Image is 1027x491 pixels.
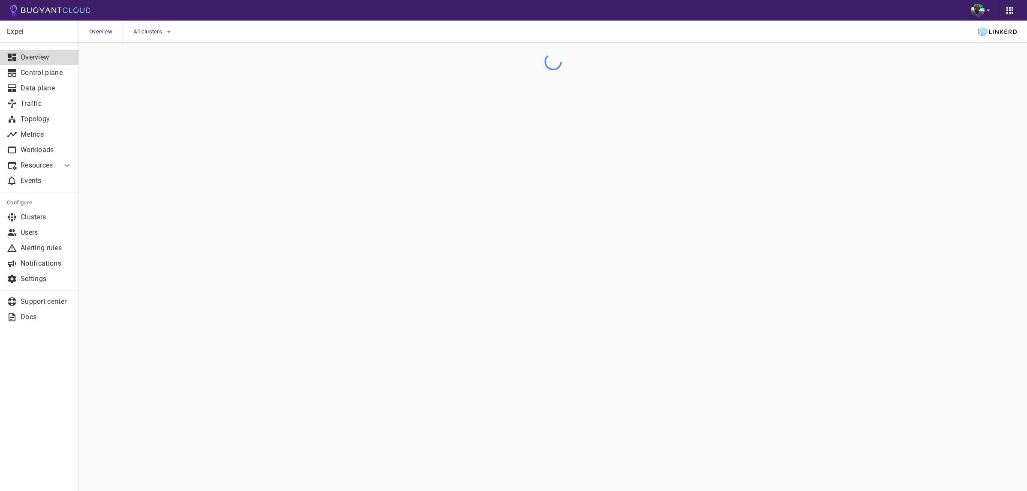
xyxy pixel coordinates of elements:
[133,25,174,38] button: All clusters
[21,313,72,321] p: Docs
[7,199,72,206] h5: Configure
[21,84,72,93] p: Data plane
[21,213,72,222] p: Clusters
[21,161,55,170] p: Resources
[21,297,72,306] p: Support center
[21,228,72,237] p: Users
[971,3,985,17] img: Bjorn Stange
[21,99,72,108] p: Traffic
[133,28,164,35] span: All clusters
[21,69,72,77] p: Control plane
[21,177,72,185] p: Events
[21,146,72,154] p: Workloads
[21,115,72,123] p: Topology
[21,53,72,62] p: Overview
[21,130,72,139] p: Metrics
[21,259,72,268] p: Notifications
[89,21,123,43] span: Overview
[7,27,72,36] p: Expel
[21,275,72,283] p: Settings
[21,244,72,252] p: Alerting rules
